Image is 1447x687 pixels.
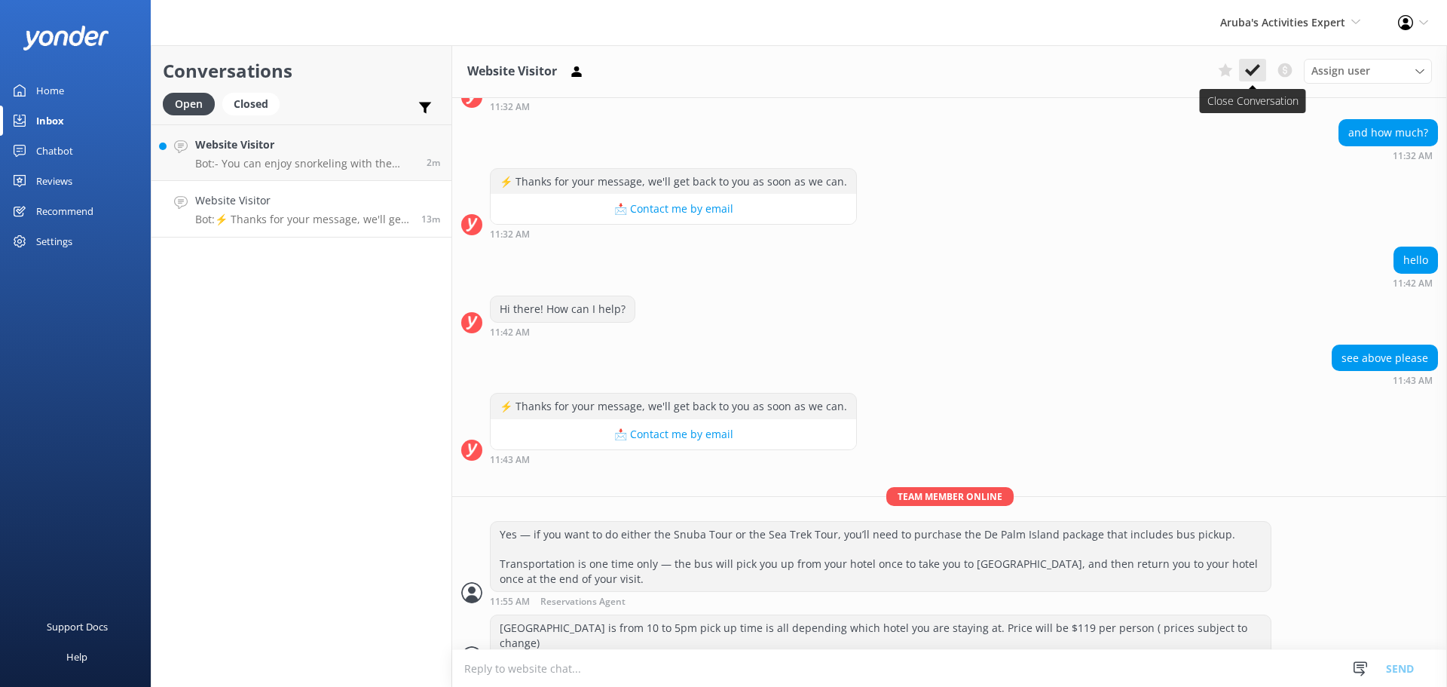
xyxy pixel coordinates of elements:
[490,597,530,607] strong: 11:55 AM
[491,194,856,224] button: 📩 Contact me by email
[195,213,410,226] p: Bot: ⚡ Thanks for your message, we'll get back to you as soon as we can.
[490,596,1271,607] div: Oct 07 2025 11:55am (UTC -04:00) America/Caracas
[1332,375,1438,385] div: Oct 07 2025 11:43am (UTC -04:00) America/Caracas
[23,26,109,51] img: yonder-white-logo.png
[195,192,410,209] h4: Website Visitor
[490,228,857,239] div: Oct 07 2025 11:32am (UTC -04:00) America/Caracas
[36,226,72,256] div: Settings
[163,57,440,85] h2: Conversations
[490,101,857,112] div: Oct 07 2025 11:32am (UTC -04:00) America/Caracas
[1304,59,1432,83] div: Assign User
[490,455,530,465] strong: 11:43 AM
[467,62,557,81] h3: Website Visitor
[1332,345,1437,371] div: see above please
[195,157,415,170] p: Bot: - You can enjoy snorkeling with the Palm Pleasure catamaran tours, which offer the Snorkel A...
[222,93,280,115] div: Closed
[490,454,857,465] div: Oct 07 2025 11:43am (UTC -04:00) America/Caracas
[1339,120,1437,146] div: and how much?
[427,156,440,169] span: Oct 07 2025 11:54am (UTC -04:00) America/Caracas
[36,166,72,196] div: Reviews
[490,328,530,337] strong: 11:42 AM
[490,103,530,112] strong: 11:32 AM
[886,487,1014,506] span: Team member online
[151,181,451,238] a: Website VisitorBot:⚡ Thanks for your message, we'll get back to you as soon as we can.13m
[540,597,626,607] span: Reservations Agent
[36,75,64,106] div: Home
[66,642,87,672] div: Help
[1338,150,1438,161] div: Oct 07 2025 11:32am (UTC -04:00) America/Caracas
[491,419,856,449] button: 📩 Contact me by email
[491,615,1271,655] div: [GEOGRAPHIC_DATA] is from 10 to 5pm pick up time is all depending which hotel you are staying at....
[1394,247,1437,273] div: hello
[36,106,64,136] div: Inbox
[491,394,856,419] div: ⚡ Thanks for your message, we'll get back to you as soon as we can.
[163,93,215,115] div: Open
[163,95,222,112] a: Open
[1393,279,1433,288] strong: 11:42 AM
[151,124,451,181] a: Website VisitorBot:- You can enjoy snorkeling with the Palm Pleasure catamaran tours, which offer...
[491,169,856,195] div: ⚡ Thanks for your message, we'll get back to you as soon as we can.
[1393,376,1433,385] strong: 11:43 AM
[1311,63,1370,79] span: Assign user
[490,327,635,337] div: Oct 07 2025 11:42am (UTC -04:00) America/Caracas
[47,612,108,642] div: Support Docs
[36,196,93,226] div: Recommend
[490,230,530,239] strong: 11:32 AM
[1393,152,1433,161] strong: 11:32 AM
[491,296,635,322] div: Hi there! How can I help?
[491,522,1271,591] div: Yes — if you want to do either the Snuba Tour or the Sea Trek Tour, you’ll need to purchase the D...
[421,213,440,225] span: Oct 07 2025 11:43am (UTC -04:00) America/Caracas
[36,136,73,166] div: Chatbot
[222,95,287,112] a: Closed
[195,136,415,153] h4: Website Visitor
[1220,15,1345,29] span: Aruba's Activities Expert
[1393,278,1438,288] div: Oct 07 2025 11:42am (UTC -04:00) America/Caracas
